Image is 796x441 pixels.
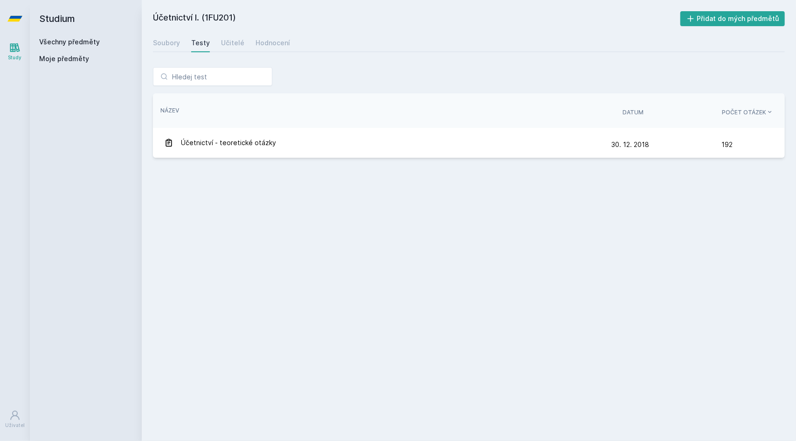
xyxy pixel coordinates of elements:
div: Soubory [153,38,180,48]
div: Hodnocení [256,38,290,48]
a: Soubory [153,34,180,52]
a: Hodnocení [256,34,290,52]
input: Hledej test [153,67,272,86]
a: Testy [191,34,210,52]
a: Účetnictví - teoretické otázky 30. 12. 2018 192 [153,128,785,158]
span: Účetnictví - teoretické otázky [181,133,276,152]
div: Study [8,54,22,61]
button: Počet otázek [722,108,774,117]
div: Uživatel [5,422,25,429]
h2: Účetnictví I. (1FU201) [153,11,680,26]
a: Uživatel [2,405,28,434]
span: 30. 12. 2018 [611,140,649,148]
a: Study [2,37,28,66]
a: Učitelé [221,34,244,52]
button: Přidat do mých předmětů [680,11,785,26]
button: Název [160,106,179,115]
a: Všechny předměty [39,38,100,46]
button: Datum [623,108,644,117]
div: Učitelé [221,38,244,48]
span: Počet otázek [722,108,766,117]
div: Testy [191,38,210,48]
span: 192 [721,135,733,154]
span: Moje předměty [39,54,89,63]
